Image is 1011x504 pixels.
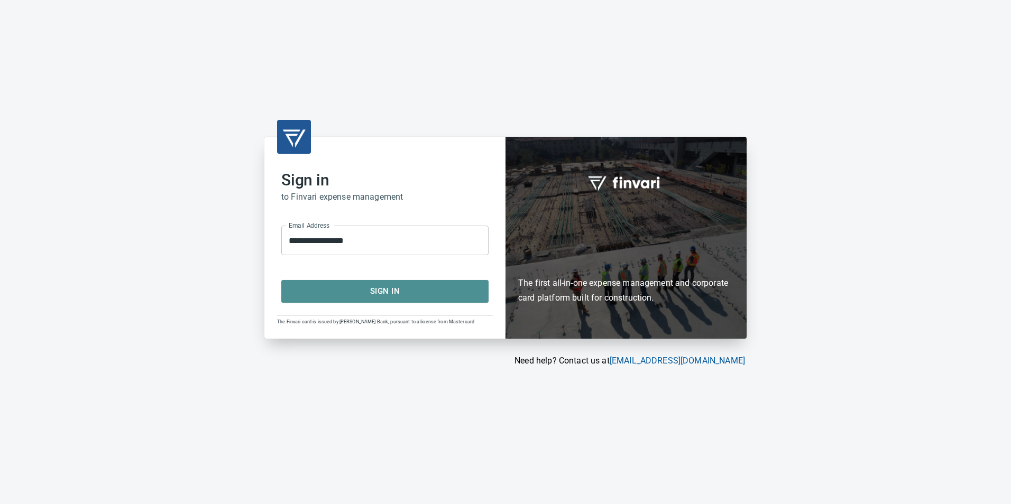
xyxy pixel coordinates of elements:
a: [EMAIL_ADDRESS][DOMAIN_NAME] [610,356,745,366]
h6: The first all-in-one expense management and corporate card platform built for construction. [518,214,734,305]
h2: Sign in [281,171,489,190]
span: The Finvari card is issued by [PERSON_NAME] Bank, pursuant to a license from Mastercard [277,319,474,324]
button: Sign In [281,280,489,302]
h6: to Finvari expense management [281,190,489,204]
span: Sign In [293,284,477,298]
img: fullword_logo_white.png [586,170,666,194]
div: Finvari [505,137,747,338]
p: Need help? Contact us at [264,354,745,367]
img: transparent_logo.png [281,124,307,150]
